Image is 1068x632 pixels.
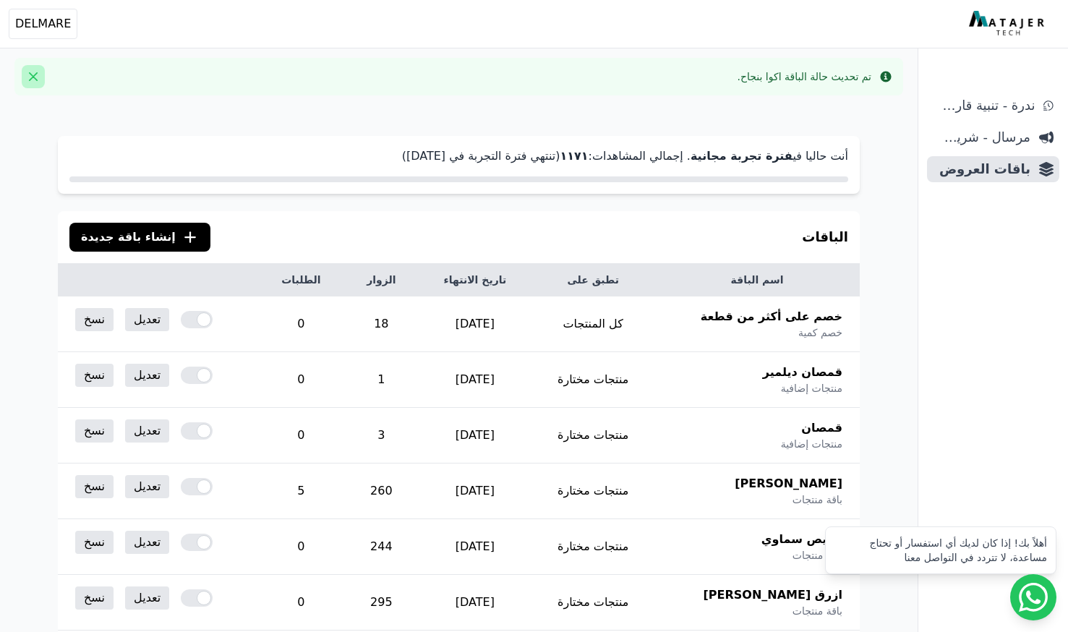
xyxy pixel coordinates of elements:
a: تعديل [125,586,169,610]
td: [DATE] [419,296,532,352]
td: [DATE] [419,519,532,575]
td: 295 [344,575,419,631]
span: منتجات إضافية [781,381,842,396]
td: 244 [344,519,419,575]
td: 5 [258,464,344,519]
button: DELMARE [9,9,77,39]
td: منتجات مختارة [531,575,654,631]
th: الزوار [344,264,419,296]
a: تعديل [125,531,169,554]
a: نسخ [75,308,114,331]
span: مرسال - شريط دعاية [933,127,1030,148]
span: قمصان ديلمير [763,364,842,381]
td: 0 [258,519,344,575]
button: Close [22,65,45,88]
td: 0 [258,352,344,408]
div: أهلاً بك! إذا كان لديك أي استفسار أو تحتاج مساعدة، لا تتردد في التواصل معنا [834,536,1047,565]
span: قمصان [801,419,842,437]
td: منتجات مختارة [531,464,654,519]
span: ندرة - تنبية قارب علي النفاذ [933,95,1035,116]
button: إنشاء باقة جديدة [69,223,210,252]
span: [PERSON_NAME] [735,475,842,492]
span: باقات العروض [933,159,1030,179]
span: باقة منتجات [793,604,842,618]
td: منتجات مختارة [531,352,654,408]
img: MatajerTech Logo [969,11,1048,37]
a: نسخ [75,531,114,554]
td: 260 [344,464,419,519]
h3: الباقات [802,227,848,247]
td: منتجات مختارة [531,408,654,464]
th: تطبق على [531,264,654,296]
th: اسم الباقة [654,264,860,296]
td: منتجات مختارة [531,519,654,575]
span: خصم كمية [798,325,842,340]
p: أنت حاليا في . إجمالي المشاهدات: (تنتهي فترة التجربة في [DATE]) [69,148,848,165]
div: تم تحديث حالة الباقة اكوا بنجاح. [737,69,871,84]
td: [DATE] [419,464,532,519]
td: 1 [344,352,419,408]
span: باقة منتجات [793,492,842,507]
a: نسخ [75,419,114,443]
a: نسخ [75,364,114,387]
td: [DATE] [419,408,532,464]
td: 18 [344,296,419,352]
th: الطلبات [258,264,344,296]
a: تعديل [125,308,169,331]
strong: فترة تجربة مجانية [691,149,793,163]
span: ازرق [PERSON_NAME] [703,586,842,604]
td: 3 [344,408,419,464]
a: تعديل [125,364,169,387]
td: كل المنتجات [531,296,654,352]
a: تعديل [125,475,169,498]
td: [DATE] [419,575,532,631]
span: DELMARE [15,15,71,33]
td: 0 [258,575,344,631]
span: باقة منتجات [793,548,842,563]
td: 0 [258,296,344,352]
span: خصم على أكثر من قطعة [701,308,842,325]
span: إنشاء باقة جديدة [81,229,176,246]
a: تعديل [125,419,169,443]
span: منتجات إضافية [781,437,842,451]
span: قميص سماوي [761,531,842,548]
td: 0 [258,408,344,464]
a: نسخ [75,586,114,610]
td: [DATE] [419,352,532,408]
strong: ١١٧١ [560,149,588,163]
a: نسخ [75,475,114,498]
th: تاريخ الانتهاء [419,264,532,296]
